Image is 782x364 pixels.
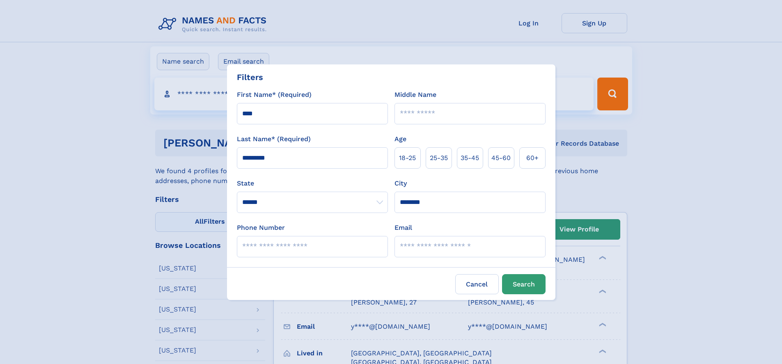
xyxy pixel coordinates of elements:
[237,179,388,188] label: State
[394,223,412,233] label: Email
[237,90,312,100] label: First Name* (Required)
[491,153,511,163] span: 45‑60
[394,134,406,144] label: Age
[399,153,416,163] span: 18‑25
[461,153,479,163] span: 35‑45
[237,71,263,83] div: Filters
[237,134,311,144] label: Last Name* (Required)
[430,153,448,163] span: 25‑35
[237,223,285,233] label: Phone Number
[502,274,546,294] button: Search
[394,179,407,188] label: City
[455,274,499,294] label: Cancel
[526,153,539,163] span: 60+
[394,90,436,100] label: Middle Name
